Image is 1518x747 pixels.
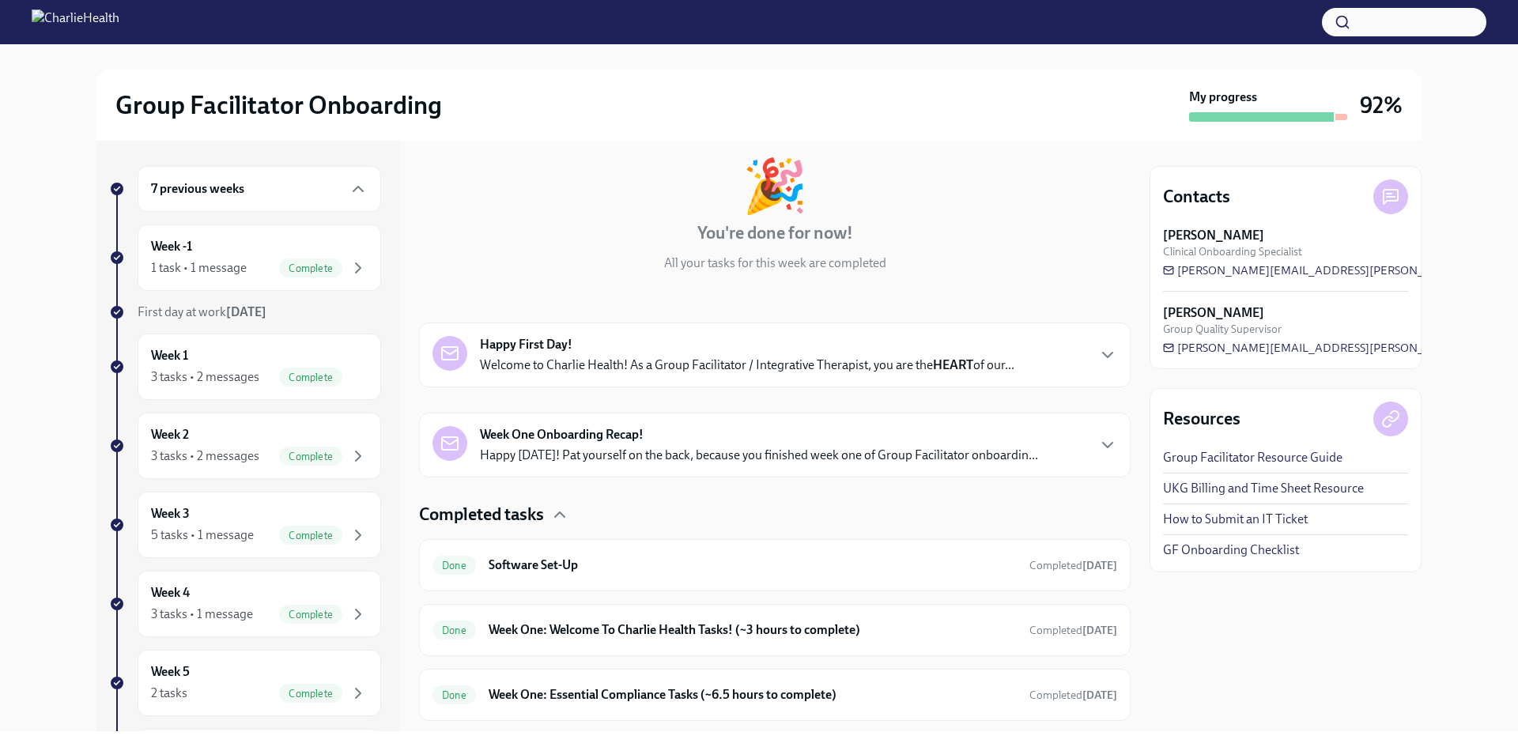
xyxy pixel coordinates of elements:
h4: Completed tasks [419,503,544,526]
strong: HEART [933,357,973,372]
div: 7 previous weeks [138,166,381,212]
h3: 92% [1360,91,1403,119]
strong: [DATE] [226,304,266,319]
h6: Week 3 [151,505,190,523]
span: Done [432,624,476,636]
div: 1 task • 1 message [151,259,247,277]
h2: Group Facilitator Onboarding [115,89,442,121]
span: Complete [279,609,342,621]
span: Complete [279,530,342,541]
a: DoneSoftware Set-UpCompleted[DATE] [432,553,1117,578]
a: First day at work[DATE] [109,304,381,321]
span: Group Quality Supervisor [1163,322,1282,337]
h6: Week One: Essential Compliance Tasks (~6.5 hours to complete) [489,686,1017,704]
span: Completed [1029,689,1117,702]
h6: 7 previous weeks [151,180,244,198]
a: Week 52 tasksComplete [109,650,381,716]
a: Week -11 task • 1 messageComplete [109,224,381,291]
h6: Week 4 [151,584,190,602]
div: 2 tasks [151,685,187,702]
h6: Week 1 [151,347,188,364]
p: Happy [DATE]! Pat yourself on the back, because you finished week one of Group Facilitator onboar... [480,447,1038,464]
span: Completed [1029,559,1117,572]
span: Complete [279,451,342,462]
strong: Happy First Day! [480,336,572,353]
a: DoneWeek One: Welcome To Charlie Health Tasks! (~3 hours to complete)Completed[DATE] [432,617,1117,643]
h4: Contacts [1163,185,1230,209]
a: Week 35 tasks • 1 messageComplete [109,492,381,558]
div: 🎉 [742,160,807,212]
strong: [DATE] [1082,624,1117,637]
a: Week 13 tasks • 2 messagesComplete [109,334,381,400]
strong: My progress [1189,89,1257,106]
span: July 1st, 2025 17:44 [1029,623,1117,638]
div: 3 tasks • 2 messages [151,368,259,386]
a: DoneWeek One: Essential Compliance Tasks (~6.5 hours to complete)Completed[DATE] [432,682,1117,707]
h6: Software Set-Up [489,556,1017,574]
a: GF Onboarding Checklist [1163,541,1299,559]
a: UKG Billing and Time Sheet Resource [1163,480,1364,497]
a: Group Facilitator Resource Guide [1163,449,1342,466]
a: Week 23 tasks • 2 messagesComplete [109,413,381,479]
h6: Week 2 [151,426,189,443]
h4: Resources [1163,407,1240,431]
div: Completed tasks [419,503,1131,526]
p: All your tasks for this week are completed [664,255,886,272]
span: July 1st, 2025 14:33 [1029,558,1117,573]
h4: You're done for now! [697,221,853,245]
p: Welcome to Charlie Health! As a Group Facilitator / Integrative Therapist, you are the of our... [480,357,1014,374]
span: Complete [279,262,342,274]
span: July 9th, 2025 16:12 [1029,688,1117,703]
h6: Week One: Welcome To Charlie Health Tasks! (~3 hours to complete) [489,621,1017,639]
a: How to Submit an IT Ticket [1163,511,1308,528]
span: Done [432,560,476,572]
img: CharlieHealth [32,9,119,35]
span: Done [432,689,476,701]
h6: Week 5 [151,663,190,681]
div: 3 tasks • 2 messages [151,447,259,465]
div: 3 tasks • 1 message [151,606,253,623]
h6: Week -1 [151,238,192,255]
span: Complete [279,372,342,383]
strong: Week One Onboarding Recap! [480,426,644,443]
span: Completed [1029,624,1117,637]
strong: [PERSON_NAME] [1163,227,1264,244]
div: 5 tasks • 1 message [151,526,254,544]
strong: [DATE] [1082,689,1117,702]
a: Week 43 tasks • 1 messageComplete [109,571,381,637]
span: Complete [279,688,342,700]
strong: [DATE] [1082,559,1117,572]
strong: [PERSON_NAME] [1163,304,1264,322]
span: First day at work [138,304,266,319]
span: Clinical Onboarding Specialist [1163,244,1302,259]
